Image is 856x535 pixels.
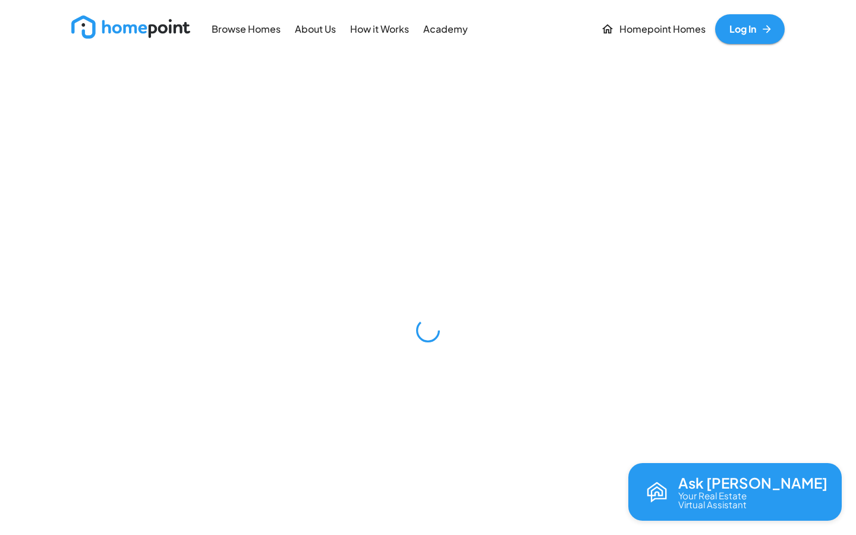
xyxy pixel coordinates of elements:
img: new_logo_light.png [71,15,190,39]
a: Log In [715,14,785,44]
p: Academy [423,23,468,36]
a: Browse Homes [207,15,285,42]
a: Homepoint Homes [596,14,710,44]
p: Homepoint Homes [619,23,706,36]
a: Academy [418,15,473,42]
a: How it Works [345,15,414,42]
p: Browse Homes [212,23,281,36]
p: About Us [295,23,336,36]
img: Reva [643,478,671,506]
p: Your Real Estate Virtual Assistant [678,491,747,509]
a: About Us [290,15,341,42]
p: How it Works [350,23,409,36]
button: Open chat with Reva [628,463,842,521]
p: Ask [PERSON_NAME] [678,475,827,490]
